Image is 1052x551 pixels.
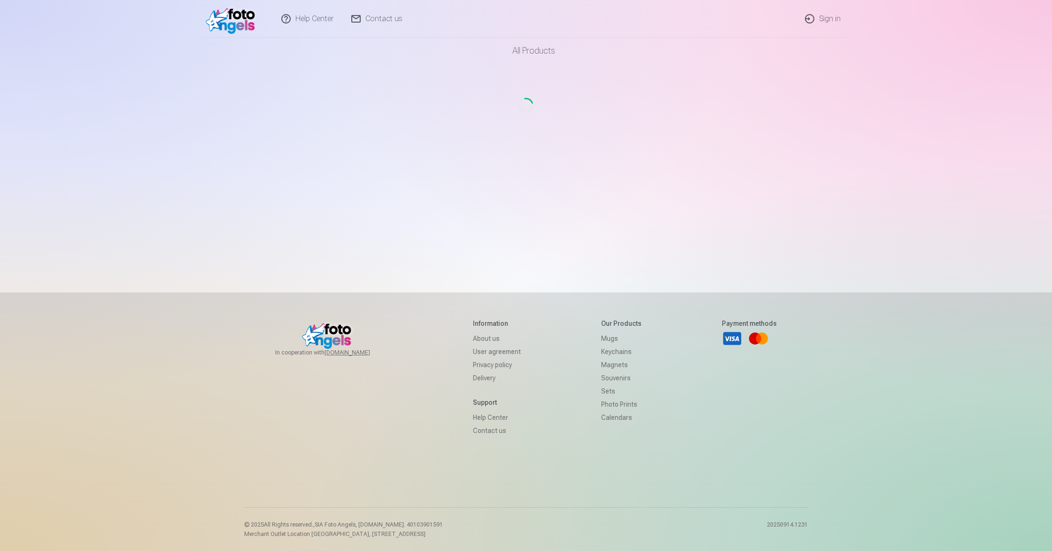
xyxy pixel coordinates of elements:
a: [DOMAIN_NAME] [325,349,393,356]
a: Privacy policy [473,358,521,371]
img: /fa1 [206,4,260,34]
a: Photo prints [601,398,642,411]
a: Sets [601,385,642,398]
a: About us [473,332,521,345]
h5: Support [473,398,521,407]
a: Keychains [601,345,642,358]
a: Mugs [601,332,642,345]
a: Magnets [601,358,642,371]
p: Merchant Outlet Location [GEOGRAPHIC_DATA], [STREET_ADDRESS] [244,530,443,538]
a: Visa [722,328,743,349]
a: Souvenirs [601,371,642,385]
span: In cooperation with [275,349,393,356]
a: Help Center [473,411,521,424]
h5: Information [473,319,521,328]
a: Delivery [473,371,521,385]
a: All products [486,38,566,64]
h5: Our products [601,319,642,328]
span: SIA Foto Angels, [DOMAIN_NAME]. 40103901591 [315,521,443,528]
a: Contact us [473,424,521,437]
a: Calendars [601,411,642,424]
a: Mastercard [748,328,769,349]
h5: Payment methods [722,319,777,328]
p: 20250914.1231 [767,521,808,538]
a: User agreement [473,345,521,358]
p: © 2025 All Rights reserved. , [244,521,443,528]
